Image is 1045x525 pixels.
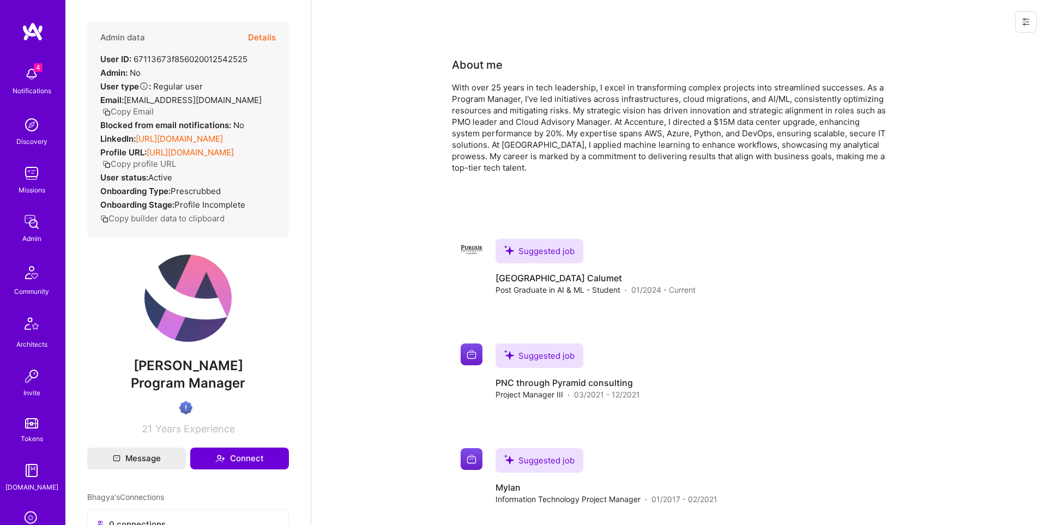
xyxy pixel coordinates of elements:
[100,147,147,158] strong: Profile URL:
[131,375,245,391] span: Program Manager
[100,95,124,105] strong: Email:
[16,339,47,350] div: Architects
[496,448,583,473] div: Suggested job
[496,272,696,284] h4: [GEOGRAPHIC_DATA] Calumet
[496,284,620,295] span: Post Graduate in AI & ML - Student
[174,200,245,210] span: Profile Incomplete
[155,423,235,435] span: Years Experience
[651,493,717,505] span: 01/2017 - 02/2021
[87,358,289,374] span: [PERSON_NAME]
[102,106,154,117] button: Copy Email
[567,389,570,400] span: ·
[461,343,482,365] img: Company logo
[100,81,151,92] strong: User type :
[21,162,43,184] img: teamwork
[100,134,136,144] strong: LinkedIn:
[21,211,43,233] img: admin teamwork
[139,81,149,91] i: Help
[124,95,262,105] span: [EMAIL_ADDRESS][DOMAIN_NAME]
[496,389,563,400] span: Project Manager III
[34,63,43,72] span: 4
[100,53,247,65] div: 67113673f856020012542525
[215,454,225,463] i: icon Connect
[148,172,172,183] span: Active
[452,82,888,173] div: With over 25 years in tech leadership, I excel in transforming complex projects into streamlined ...
[461,239,482,261] img: Company logo
[22,233,41,244] div: Admin
[496,493,641,505] span: Information Technology Project Manager
[100,172,148,183] strong: User status:
[496,343,583,368] div: Suggested job
[19,260,45,286] img: Community
[21,460,43,481] img: guide book
[147,147,234,158] a: [URL][DOMAIN_NAME]
[21,114,43,136] img: discovery
[574,389,640,400] span: 03/2021 - 12/2021
[23,387,40,399] div: Invite
[190,448,289,469] button: Connect
[100,213,225,224] button: Copy builder data to clipboard
[19,312,45,339] img: Architects
[171,186,221,196] span: prescrubbed
[22,22,44,41] img: logo
[179,401,192,414] img: High Potential User
[452,57,503,73] div: About me
[504,455,514,464] i: icon SuggestedTeams
[100,54,131,64] strong: User ID:
[645,493,647,505] span: ·
[87,491,164,503] span: Bhagya's Connections
[625,284,627,295] span: ·
[102,160,111,168] i: icon Copy
[136,134,223,144] a: [URL][DOMAIN_NAME]
[248,22,276,53] button: Details
[21,433,43,444] div: Tokens
[19,184,45,196] div: Missions
[100,67,141,79] div: No
[21,63,43,85] img: bell
[100,120,233,130] strong: Blocked from email notifications:
[504,350,514,360] i: icon SuggestedTeams
[496,481,717,493] h4: Mylan
[100,186,171,196] strong: Onboarding Type:
[21,365,43,387] img: Invite
[13,85,51,96] div: Notifications
[496,377,640,389] h4: PNC through Pyramid consulting
[16,136,47,147] div: Discovery
[100,81,203,92] div: Regular user
[144,255,232,342] img: User Avatar
[14,286,49,297] div: Community
[631,284,696,295] span: 01/2024 - Current
[100,119,244,131] div: No
[5,481,58,493] div: [DOMAIN_NAME]
[100,215,108,223] i: icon Copy
[100,68,128,78] strong: Admin:
[461,448,482,470] img: Company logo
[504,245,514,255] i: icon SuggestedTeams
[100,33,145,43] h4: Admin data
[142,423,152,435] span: 21
[102,108,111,116] i: icon Copy
[496,239,583,263] div: Suggested job
[100,200,174,210] strong: Onboarding Stage:
[102,158,176,170] button: Copy profile URL
[113,455,120,462] i: icon Mail
[87,448,186,469] button: Message
[25,418,38,429] img: tokens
